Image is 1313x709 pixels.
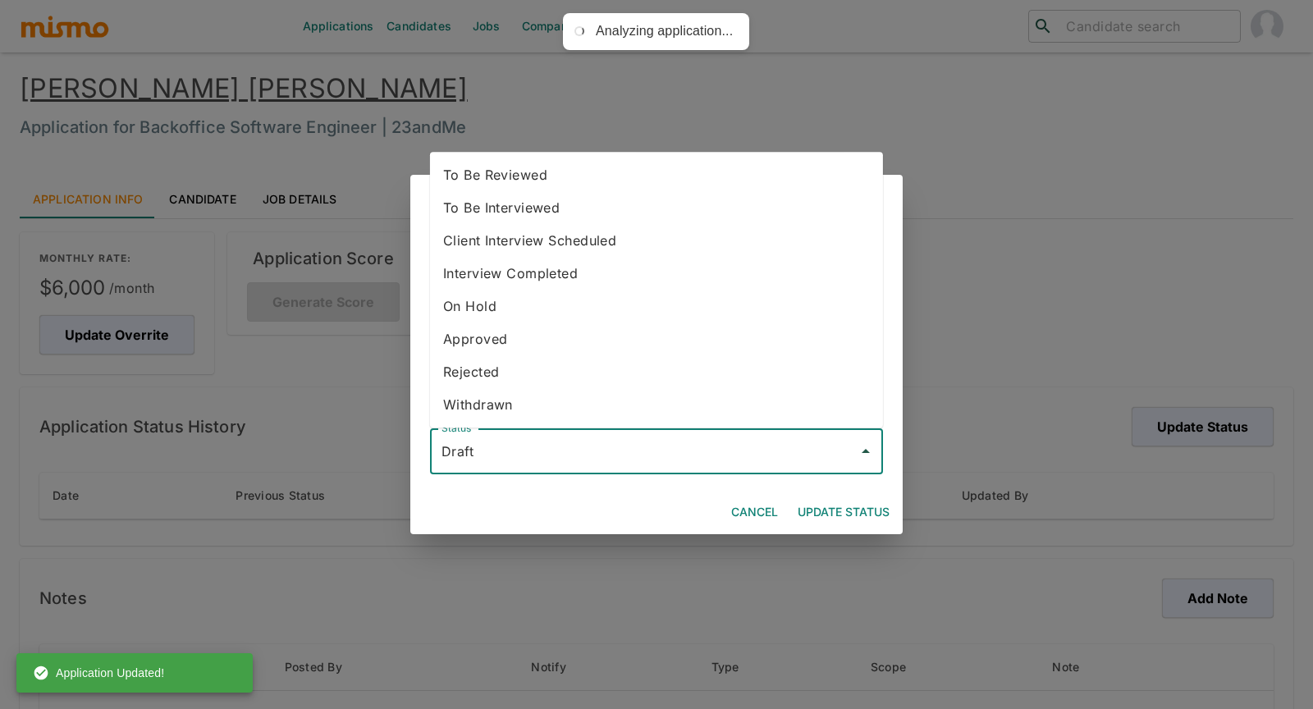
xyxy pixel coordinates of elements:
[410,175,903,227] h2: Change Application Status
[596,23,733,40] div: Analyzing application...
[430,290,883,322] li: On Hold
[430,322,883,355] li: Approved
[430,224,883,257] li: Client Interview Scheduled
[430,158,883,191] li: To Be Reviewed
[430,355,883,388] li: Rejected
[430,388,883,421] li: Withdrawn
[430,191,883,224] li: To Be Interviewed
[791,497,896,528] button: Update Status
[33,658,164,688] div: Application Updated!
[441,421,471,435] label: Status
[430,257,883,290] li: Interview Completed
[725,497,785,528] button: Cancel
[854,440,877,463] button: Close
